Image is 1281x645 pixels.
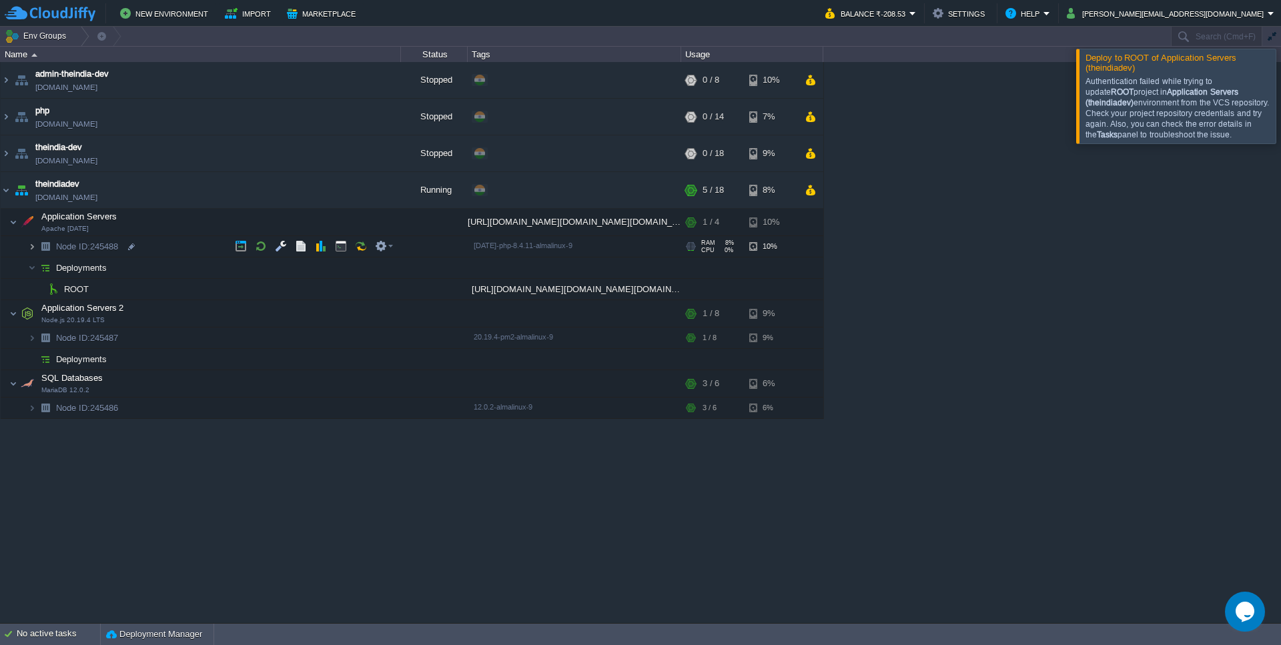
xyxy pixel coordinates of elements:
img: AMDAwAAAACH5BAEAAAAALAAAAAABAAEAAAICRAEAOw== [18,209,37,235]
img: AMDAwAAAACH5BAEAAAAALAAAAAABAAEAAAICRAEAOw== [18,300,37,327]
span: 12.0.2-almalinux-9 [474,403,532,411]
span: 20.19.4-pm2-almalinux-9 [474,333,553,341]
div: [URL][DOMAIN_NAME][DOMAIN_NAME][DOMAIN_NAME] [468,279,681,299]
span: SQL Databases [40,372,105,384]
img: AMDAwAAAACH5BAEAAAAALAAAAAABAAEAAAICRAEAOw== [44,279,63,299]
div: 9% [749,300,793,327]
div: Usage [682,47,823,62]
div: 10% [749,209,793,235]
img: AMDAwAAAACH5BAEAAAAALAAAAAABAAEAAAICRAEAOw== [36,279,44,299]
button: Marketplace [287,5,360,21]
div: 1 / 8 [703,300,719,327]
button: Env Groups [5,27,71,45]
img: AMDAwAAAACH5BAEAAAAALAAAAAABAAEAAAICRAEAOw== [9,300,17,327]
img: AMDAwAAAACH5BAEAAAAALAAAAAABAAEAAAICRAEAOw== [36,328,55,348]
img: AMDAwAAAACH5BAEAAAAALAAAAAABAAEAAAICRAEAOw== [28,398,36,418]
img: AMDAwAAAACH5BAEAAAAALAAAAAABAAEAAAICRAEAOw== [1,99,11,135]
span: 245487 [55,332,120,344]
div: 3 / 6 [703,398,717,418]
span: Deploy to ROOT of Application Servers (theindiadev) [1086,53,1236,73]
span: Node ID: [56,333,90,343]
a: [DOMAIN_NAME] [35,154,97,167]
div: Running [401,172,468,208]
a: theindia-dev [35,141,82,154]
div: 0 / 18 [703,135,724,171]
div: 9% [749,135,793,171]
a: Node ID:245488 [55,241,120,252]
div: 0 / 8 [703,62,719,98]
div: Stopped [401,62,468,98]
img: AMDAwAAAACH5BAEAAAAALAAAAAABAAEAAAICRAEAOw== [12,172,31,208]
a: php [35,104,49,117]
b: Tasks [1097,130,1118,139]
div: [URL][DOMAIN_NAME][DOMAIN_NAME][DOMAIN_NAME] [468,209,681,235]
button: Balance ₹-208.53 [825,5,909,21]
a: Application ServersApache [DATE] [40,211,119,221]
a: Node ID:245487 [55,332,120,344]
img: AMDAwAAAACH5BAEAAAAALAAAAAABAAEAAAICRAEAOw== [18,370,37,397]
button: Import [225,5,275,21]
a: Node ID:245486 [55,402,120,414]
div: No active tasks [17,624,100,645]
div: 10% [749,62,793,98]
div: Authentication failed while trying to update project in environment from the VCS repository. Chec... [1086,76,1272,140]
div: Tags [468,47,681,62]
button: New Environment [120,5,212,21]
div: 0 / 14 [703,99,724,135]
img: AMDAwAAAACH5BAEAAAAALAAAAAABAAEAAAICRAEAOw== [28,328,36,348]
img: AMDAwAAAACH5BAEAAAAALAAAAAABAAEAAAICRAEAOw== [31,53,37,57]
span: CPU [701,247,715,253]
a: Deployments [55,354,109,365]
img: AMDAwAAAACH5BAEAAAAALAAAAAABAAEAAAICRAEAOw== [12,135,31,171]
span: Node.js 20.19.4 LTS [41,316,105,324]
a: ROOT [63,283,91,295]
b: Application Servers (theindiadev) [1086,87,1238,107]
span: 245488 [55,241,120,252]
span: 0% [720,247,733,253]
div: 10% [749,236,793,257]
a: theindiadev [35,177,79,191]
div: 6% [749,370,793,397]
button: Help [1005,5,1043,21]
img: AMDAwAAAACH5BAEAAAAALAAAAAABAAEAAAICRAEAOw== [28,257,36,278]
img: AMDAwAAAACH5BAEAAAAALAAAAAABAAEAAAICRAEAOw== [9,209,17,235]
div: Name [1,47,400,62]
img: AMDAwAAAACH5BAEAAAAALAAAAAABAAEAAAICRAEAOw== [9,370,17,397]
a: admin-theindia-dev [35,67,109,81]
img: AMDAwAAAACH5BAEAAAAALAAAAAABAAEAAAICRAEAOw== [28,236,36,257]
span: 245486 [55,402,120,414]
button: [PERSON_NAME][EMAIL_ADDRESS][DOMAIN_NAME] [1067,5,1268,21]
b: ROOT [1111,87,1134,97]
div: 6% [749,398,793,418]
img: AMDAwAAAACH5BAEAAAAALAAAAAABAAEAAAICRAEAOw== [28,349,36,370]
div: 3 / 6 [703,370,719,397]
iframe: chat widget [1225,592,1268,632]
div: Stopped [401,135,468,171]
div: 1 / 8 [703,328,717,348]
span: Application Servers 2 [40,302,125,313]
a: Application Servers 2Node.js 20.19.4 LTS [40,303,125,313]
a: [DOMAIN_NAME] [35,117,97,131]
button: Settings [933,5,989,21]
a: Deployments [55,262,109,273]
span: MariaDB 12.0.2 [41,386,89,394]
button: Deployment Manager [106,628,202,641]
img: AMDAwAAAACH5BAEAAAAALAAAAAABAAEAAAICRAEAOw== [36,349,55,370]
img: AMDAwAAAACH5BAEAAAAALAAAAAABAAEAAAICRAEAOw== [1,172,11,208]
span: Node ID: [56,403,90,413]
div: 1 / 4 [703,209,719,235]
img: AMDAwAAAACH5BAEAAAAALAAAAAABAAEAAAICRAEAOw== [1,62,11,98]
img: AMDAwAAAACH5BAEAAAAALAAAAAABAAEAAAICRAEAOw== [36,257,55,278]
img: AMDAwAAAACH5BAEAAAAALAAAAAABAAEAAAICRAEAOw== [1,135,11,171]
a: [DOMAIN_NAME] [35,81,97,94]
div: 7% [749,99,793,135]
div: 9% [749,328,793,348]
span: [DATE]-php-8.4.11-almalinux-9 [474,241,572,249]
span: 8% [721,239,734,246]
img: AMDAwAAAACH5BAEAAAAALAAAAAABAAEAAAICRAEAOw== [36,236,55,257]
